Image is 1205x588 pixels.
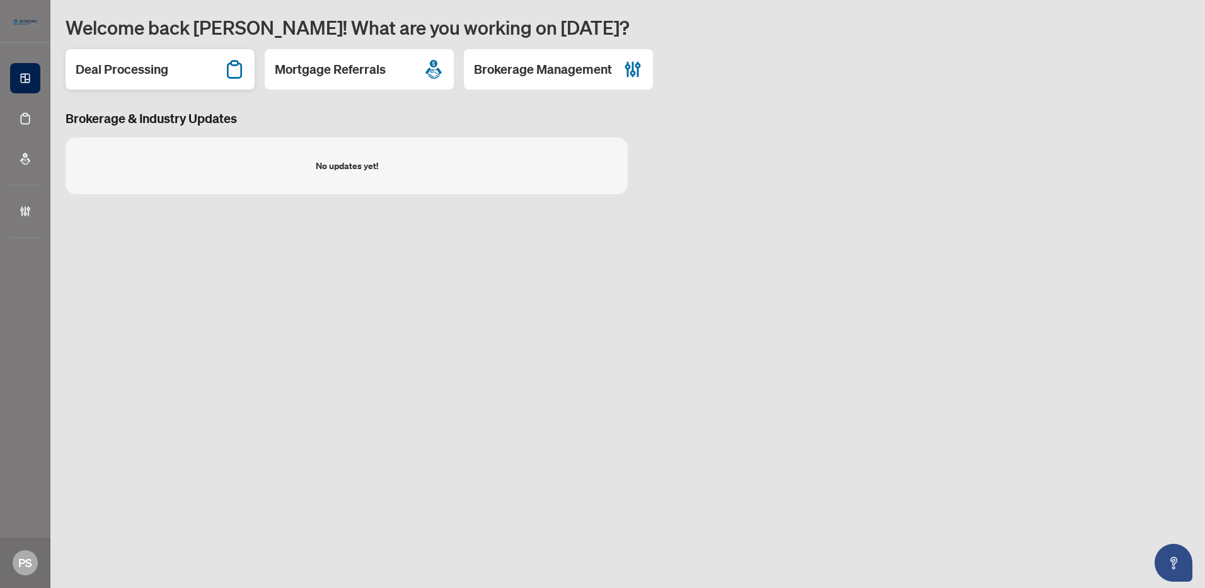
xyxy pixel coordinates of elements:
[18,554,32,572] span: PS
[474,61,612,78] h2: Brokerage Management
[76,61,168,78] h2: Deal Processing
[66,15,1190,39] h1: Welcome back [PERSON_NAME]! What are you working on [DATE]?
[1155,544,1192,582] button: Open asap
[66,110,1190,127] h3: Brokerage & Industry Updates
[10,16,40,28] img: logo
[316,159,378,173] div: No updates yet!
[275,61,386,78] h2: Mortgage Referrals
